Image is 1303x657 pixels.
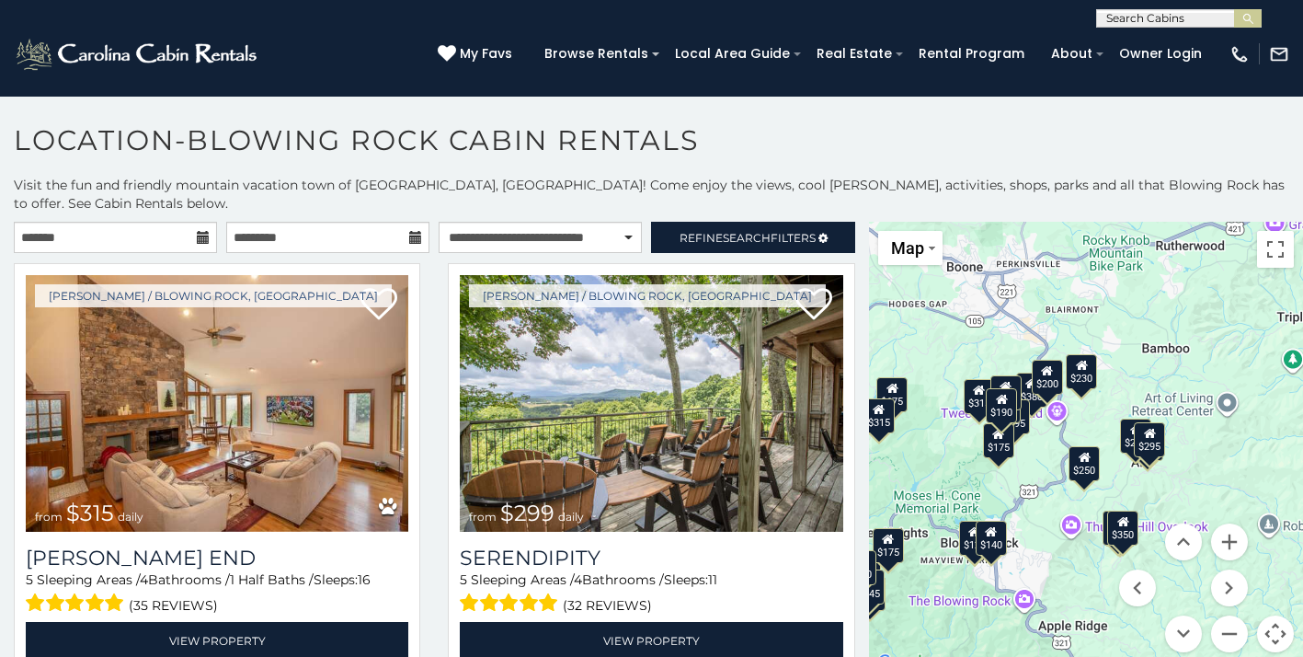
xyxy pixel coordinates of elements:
[873,528,904,563] div: $175
[118,510,143,524] span: daily
[1229,44,1250,64] img: phone-regular-white.png
[909,40,1034,68] a: Rental Program
[708,571,717,588] span: 11
[723,231,771,245] span: Search
[990,375,1022,410] div: $250
[129,594,218,617] span: (35 reviews)
[1211,524,1248,560] button: Zoom in
[469,510,497,524] span: from
[230,571,314,588] span: 1 Half Baths /
[878,231,943,265] button: Change map style
[35,510,63,524] span: from
[26,571,33,588] span: 5
[460,571,842,617] div: Sleeping Areas / Bathrooms / Sleeps:
[1211,570,1248,606] button: Move right
[651,222,854,253] a: RefineSearchFilters
[1165,524,1202,560] button: Move up
[1107,511,1138,546] div: $350
[563,594,652,617] span: (32 reviews)
[1032,360,1063,395] div: $200
[26,571,408,617] div: Sleeping Areas / Bathrooms / Sleeps:
[976,521,1007,556] div: $140
[460,275,842,532] img: Serendipity
[460,275,842,532] a: Serendipity from $299 daily
[1119,570,1156,606] button: Move left
[66,500,114,526] span: $315
[1257,616,1294,652] button: Map camera controls
[14,36,262,73] img: White-1-2.png
[999,399,1030,434] div: $695
[680,231,816,245] span: Refine Filters
[438,44,517,64] a: My Favs
[891,238,924,258] span: Map
[558,510,584,524] span: daily
[1120,419,1151,454] div: $226
[959,521,990,556] div: $125
[1066,354,1097,389] div: $230
[982,423,1013,458] div: $175
[666,40,799,68] a: Local Area Guide
[986,388,1017,423] div: $190
[963,379,994,414] div: $315
[460,44,512,63] span: My Favs
[574,571,582,588] span: 4
[460,571,467,588] span: 5
[26,275,408,532] a: Moss End from $315 daily
[1269,44,1289,64] img: mail-regular-white.png
[358,571,371,588] span: 16
[1211,616,1248,652] button: Zoom out
[1134,422,1165,457] div: $295
[26,546,408,571] h3: Moss End
[26,275,408,532] img: Moss End
[140,571,148,588] span: 4
[853,570,885,605] div: $345
[26,546,408,571] a: [PERSON_NAME] End
[1165,616,1202,652] button: Move down
[1069,446,1100,481] div: $250
[1110,40,1211,68] a: Owner Login
[1103,511,1134,546] div: $325
[1257,231,1294,268] button: Toggle fullscreen view
[863,398,895,433] div: $315
[500,500,554,526] span: $299
[1042,40,1102,68] a: About
[535,40,657,68] a: Browse Rentals
[807,40,901,68] a: Real Estate
[460,546,842,571] a: Serendipity
[876,377,908,412] div: $675
[469,284,826,307] a: [PERSON_NAME] / Blowing Rock, [GEOGRAPHIC_DATA]
[854,576,886,611] div: $275
[35,284,392,307] a: [PERSON_NAME] / Blowing Rock, [GEOGRAPHIC_DATA]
